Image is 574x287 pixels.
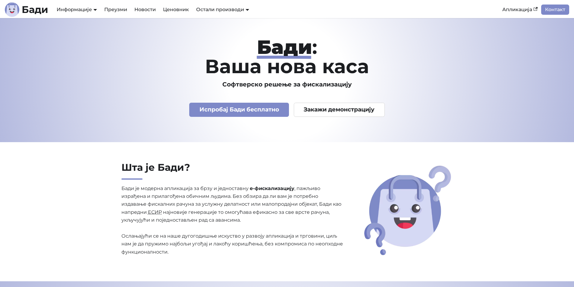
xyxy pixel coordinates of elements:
abbr: Електронски систем за издавање рачуна [148,209,162,215]
h3: Софтверско решење за фискализацију [93,81,481,88]
h2: Шта је Бади? [121,161,344,180]
strong: Бади [257,35,312,59]
a: Контакт [541,5,569,15]
a: Новости [131,5,159,15]
a: Преузми [101,5,131,15]
p: Бади је модерна апликација за брзу и једноставну , пажљиво израђена и прилагођена обичним људима.... [121,185,344,256]
a: ЛогоБади [5,2,48,17]
a: Информације [57,7,97,12]
a: Ценовник [159,5,193,15]
strong: е-фискализацију [250,186,294,191]
a: Остали производи [196,7,249,12]
a: Апликација [499,5,541,15]
b: Бади [22,5,48,14]
img: Шта је Бади? [362,164,453,257]
a: Испробај Бади бесплатно [189,103,289,117]
a: Закажи демонстрацију [294,103,385,117]
h1: : Ваша нова каса [93,37,481,76]
img: Лого [5,2,19,17]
